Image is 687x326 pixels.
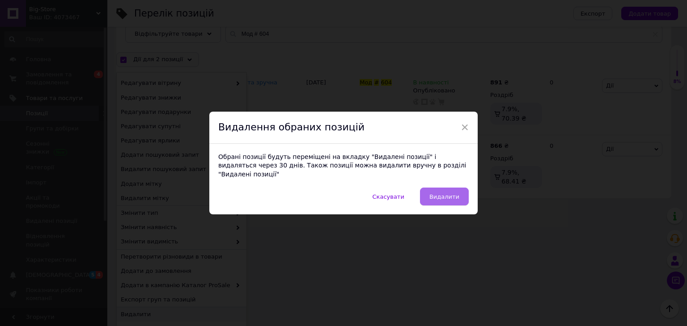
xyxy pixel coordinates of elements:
[218,121,365,133] span: Видалення обраних позицій
[363,188,414,205] button: Скасувати
[429,193,459,200] span: Видалити
[373,193,404,200] span: Скасувати
[461,120,469,135] span: ×
[218,153,466,178] span: Обрані позиції будуть переміщені на вкладку "Видалені позиції" і видаляться через 30 днів. Також ...
[420,188,469,205] button: Видалити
